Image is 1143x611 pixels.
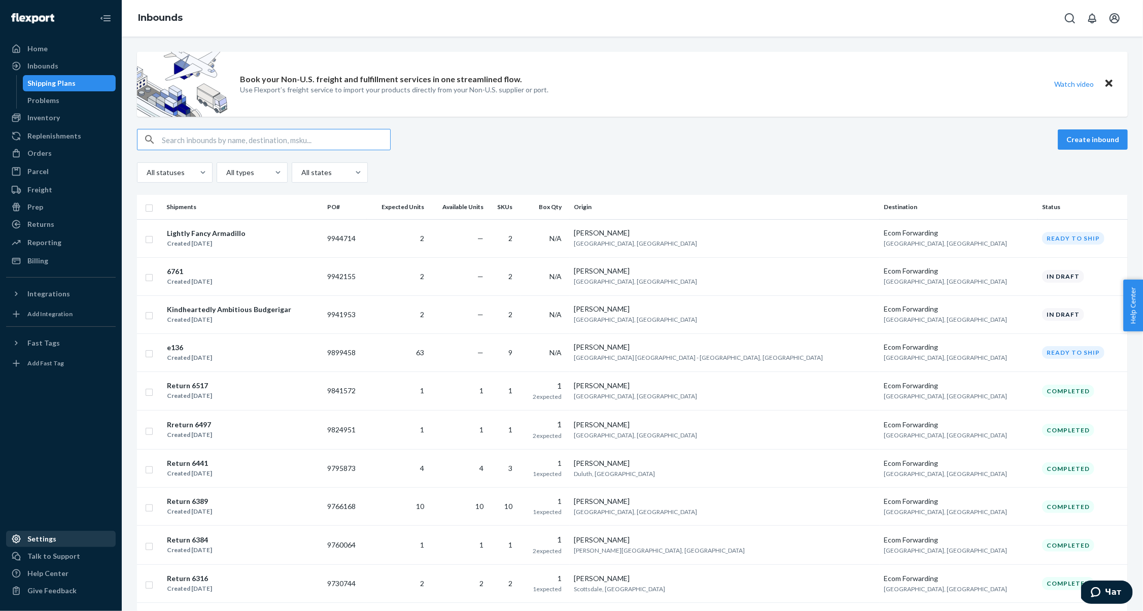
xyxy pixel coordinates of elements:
[574,381,876,391] div: [PERSON_NAME]
[525,458,562,468] div: 1
[6,182,116,198] a: Freight
[300,167,301,178] input: All states
[323,257,367,295] td: 9942155
[6,234,116,251] a: Reporting
[508,386,512,395] span: 1
[477,234,483,243] span: —
[508,348,512,357] span: 9
[884,458,1034,468] div: Ecom Forwarding
[11,13,54,23] img: Flexport logo
[884,470,1007,478] span: [GEOGRAPHIC_DATA], [GEOGRAPHIC_DATA]
[574,420,876,430] div: [PERSON_NAME]
[6,110,116,126] a: Inventory
[1058,129,1128,150] button: Create inbound
[416,502,424,511] span: 10
[323,411,367,450] td: 9824951
[6,335,116,351] button: Fast Tags
[167,381,212,391] div: Return 6517
[167,343,212,353] div: e136
[130,4,191,33] ol: breadcrumbs
[323,565,367,603] td: 9730744
[27,166,49,177] div: Parcel
[167,506,212,517] div: Created [DATE]
[884,316,1007,323] span: [GEOGRAPHIC_DATA], [GEOGRAPHIC_DATA]
[549,272,562,281] span: N/A
[6,145,116,161] a: Orders
[167,584,212,594] div: Created [DATE]
[167,545,212,555] div: Created [DATE]
[574,342,876,352] div: [PERSON_NAME]
[27,44,48,54] div: Home
[525,380,562,392] div: 1
[574,458,876,468] div: [PERSON_NAME]
[1042,308,1084,321] div: In draft
[574,392,697,400] span: [GEOGRAPHIC_DATA], [GEOGRAPHIC_DATA]
[162,195,323,219] th: Shipments
[167,304,291,315] div: Kindheartedly Ambitious Budgerigar
[574,278,697,285] span: [GEOGRAPHIC_DATA], [GEOGRAPHIC_DATA]
[420,272,424,281] span: 2
[6,199,116,215] a: Prep
[1123,280,1143,331] span: Help Center
[884,381,1034,391] div: Ecom Forwarding
[884,392,1007,400] span: [GEOGRAPHIC_DATA], [GEOGRAPHIC_DATA]
[323,450,367,488] td: 9795873
[884,431,1007,439] span: [GEOGRAPHIC_DATA], [GEOGRAPHIC_DATA]
[6,216,116,232] a: Returns
[525,496,562,506] div: 1
[6,565,116,582] a: Help Center
[479,386,483,395] span: 1
[884,420,1034,430] div: Ecom Forwarding
[1042,577,1094,590] div: Completed
[574,535,876,545] div: [PERSON_NAME]
[167,277,212,287] div: Created [DATE]
[508,310,512,319] span: 2
[880,195,1038,219] th: Destination
[533,508,562,516] span: 1 expected
[1042,539,1094,552] div: Completed
[884,547,1007,554] span: [GEOGRAPHIC_DATA], [GEOGRAPHIC_DATA]
[884,573,1034,584] div: Ecom Forwarding
[167,420,212,430] div: Rreturn 6497
[508,464,512,472] span: 3
[6,286,116,302] button: Integrations
[574,585,665,593] span: Scottsdale, [GEOGRAPHIC_DATA]
[167,239,246,249] div: Created [DATE]
[533,585,562,593] span: 1 expected
[884,354,1007,361] span: [GEOGRAPHIC_DATA], [GEOGRAPHIC_DATA]
[508,272,512,281] span: 2
[574,316,697,323] span: [GEOGRAPHIC_DATA], [GEOGRAPHIC_DATA]
[416,348,424,357] span: 63
[525,534,562,546] div: 1
[574,266,876,276] div: [PERSON_NAME]
[27,256,48,266] div: Billing
[549,310,562,319] span: N/A
[6,128,116,144] a: Replenishments
[28,78,76,88] div: Shipping Plans
[167,468,212,479] div: Created [DATE]
[884,508,1007,516] span: [GEOGRAPHIC_DATA], [GEOGRAPHIC_DATA]
[28,95,60,106] div: Problems
[884,240,1007,247] span: [GEOGRAPHIC_DATA], [GEOGRAPHIC_DATA]
[27,202,43,212] div: Prep
[574,508,697,516] span: [GEOGRAPHIC_DATA], [GEOGRAPHIC_DATA]
[549,234,562,243] span: N/A
[95,8,116,28] button: Close Navigation
[240,74,522,85] p: Book your Non-U.S. freight and fulfillment services in one streamlined flow.
[167,315,291,325] div: Created [DATE]
[323,333,367,371] td: 9899458
[323,526,367,565] td: 9760064
[167,535,212,545] div: Return 6384
[549,348,562,357] span: N/A
[884,585,1007,593] span: [GEOGRAPHIC_DATA], [GEOGRAPHIC_DATA]
[884,535,1034,545] div: Ecom Forwarding
[1048,77,1100,91] button: Watch video
[367,195,428,219] th: Expected Units
[323,371,367,411] td: 9841572
[1042,232,1104,245] div: Ready to ship
[1042,385,1094,397] div: Completed
[1042,462,1094,475] div: Completed
[27,289,70,299] div: Integrations
[6,58,116,74] a: Inbounds
[167,228,246,239] div: Lightly Fancy Armadillo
